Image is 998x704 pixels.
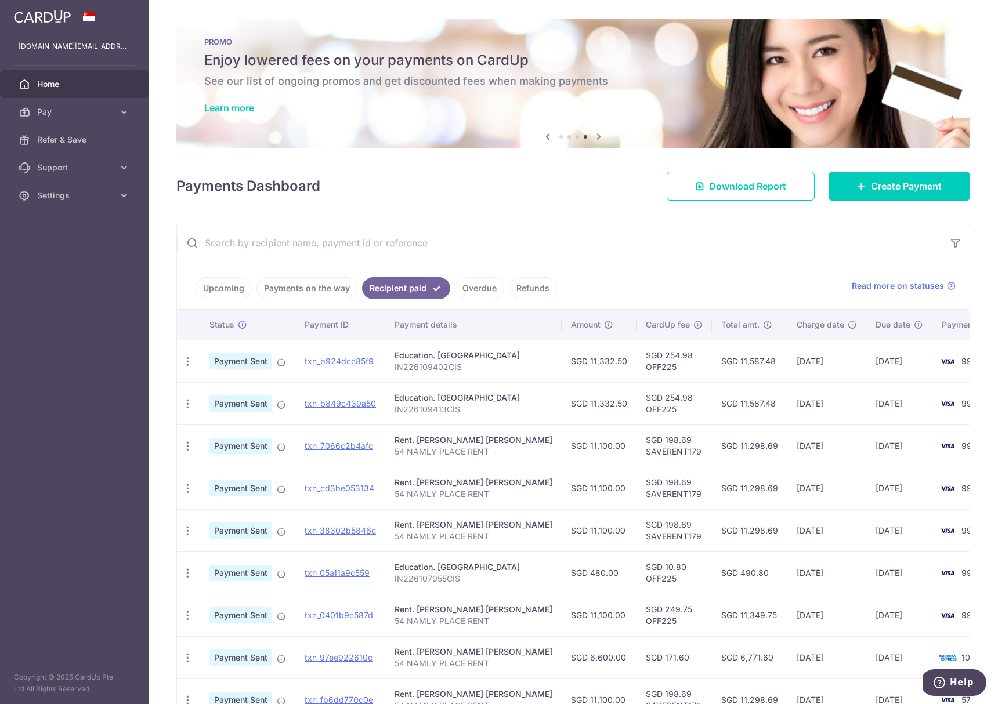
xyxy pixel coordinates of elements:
p: IN226109402CIS [395,361,552,373]
a: txn_cd3be053134 [305,483,374,493]
span: Payment Sent [209,438,272,454]
span: 9930 [961,610,982,620]
td: SGD 6,600.00 [562,636,637,678]
img: Bank Card [936,524,959,538]
a: txn_0401b9c587d [305,610,373,620]
td: SGD 254.98 OFF225 [637,382,712,424]
a: Upcoming [196,277,252,299]
td: SGD 6,771.60 [712,636,787,678]
td: SGD 249.75 OFF225 [637,594,712,636]
a: txn_97ee922610c [305,652,373,662]
span: Create Payment [871,179,942,193]
td: SGD 11,332.50 [562,340,637,382]
div: Rent. [PERSON_NAME] [PERSON_NAME] [395,646,552,658]
span: 9930 [961,356,982,366]
td: SGD 11,587.48 [712,382,787,424]
img: Bank Card [936,354,959,368]
span: Payment Sent [209,480,272,496]
td: [DATE] [866,424,932,467]
span: Total amt. [721,319,760,331]
td: [DATE] [787,509,866,551]
div: Rent. [PERSON_NAME] [PERSON_NAME] [395,434,552,446]
a: Overdue [455,277,504,299]
td: [DATE] [787,424,866,467]
p: [DOMAIN_NAME][EMAIL_ADDRESS][DOMAIN_NAME] [19,41,130,52]
a: txn_38302b5846c [305,525,376,535]
p: 54 NAMLY PLACE RENT [395,658,552,669]
input: Search by recipient name, payment id or reference [177,224,942,262]
p: 54 NAMLY PLACE RENT [395,531,552,542]
td: [DATE] [866,509,932,551]
span: Pay [37,106,114,118]
a: Download Report [667,172,815,201]
div: Rent. [PERSON_NAME] [PERSON_NAME] [395,688,552,700]
div: Education. [GEOGRAPHIC_DATA] [395,350,552,361]
span: Payment Sent [209,565,272,581]
td: [DATE] [866,340,932,382]
td: SGD 11,100.00 [562,594,637,636]
span: 9930 [961,483,982,493]
td: SGD 11,298.69 [712,424,787,467]
td: SGD 490.80 [712,551,787,594]
a: txn_b849c439a50 [305,398,376,408]
td: SGD 198.69 SAVERENT179 [637,467,712,509]
span: 9930 [961,398,982,408]
td: [DATE] [787,551,866,594]
span: 1002 [961,652,981,662]
span: Settings [37,190,114,201]
td: SGD 198.69 SAVERENT179 [637,424,712,467]
a: txn_05a11a9c559 [305,568,370,578]
td: SGD 171.60 [637,636,712,678]
a: Read more on statuses [852,280,956,292]
a: txn_7066c2b4afc [305,441,373,451]
td: [DATE] [866,467,932,509]
td: [DATE] [787,340,866,382]
span: Refer & Save [37,134,114,146]
span: Home [37,78,114,90]
span: 9930 [961,525,982,535]
h6: See our list of ongoing promos and get discounted fees when making payments [204,74,942,88]
span: Status [209,319,234,331]
td: [DATE] [787,382,866,424]
span: Payment Sent [209,353,272,369]
img: Bank Card [936,397,959,411]
td: SGD 11,349.75 [712,594,787,636]
span: Support [37,162,114,173]
span: Payment Sent [209,522,272,539]
a: Recipient paid [362,277,450,299]
a: Create Payment [829,172,970,201]
td: SGD 480.00 [562,551,637,594]
iframe: Opens a widget where you can find more information [923,669,986,698]
div: Rent. [PERSON_NAME] [PERSON_NAME] [395,519,552,531]
span: Payment Sent [209,395,272,412]
td: SGD 11,100.00 [562,467,637,509]
div: Education. [GEOGRAPHIC_DATA] [395,392,552,404]
span: Read more on statuses [852,280,944,292]
div: Rent. [PERSON_NAME] [PERSON_NAME] [395,477,552,488]
h5: Enjoy lowered fees on your payments on CardUp [204,51,942,70]
span: CardUp fee [646,319,690,331]
td: SGD 198.69 SAVERENT179 [637,509,712,551]
th: Payment details [385,310,562,340]
img: Bank Card [936,481,959,495]
img: Latest Promos banner [176,19,970,148]
img: Bank Card [936,566,959,580]
td: [DATE] [866,551,932,594]
td: SGD 10.80 OFF225 [637,551,712,594]
img: Bank Card [936,651,959,665]
img: Bank Card [936,608,959,622]
td: [DATE] [866,636,932,678]
h4: Payments Dashboard [176,176,320,197]
img: Bank Card [936,439,959,453]
div: Education. [GEOGRAPHIC_DATA] [395,561,552,573]
p: IN226109413CIS [395,404,552,415]
p: IN226107955CIS [395,573,552,585]
p: PROMO [204,37,942,46]
span: Charge date [797,319,844,331]
span: 9930 [961,568,982,578]
span: Download Report [709,179,786,193]
td: [DATE] [787,636,866,678]
td: SGD 11,332.50 [562,382,637,424]
div: Rent. [PERSON_NAME] [PERSON_NAME] [395,604,552,615]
